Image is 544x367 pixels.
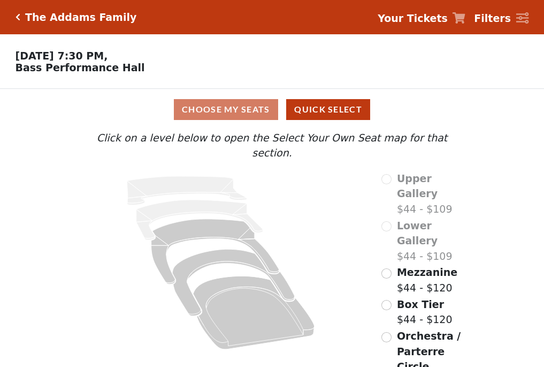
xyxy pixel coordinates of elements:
[127,176,247,205] path: Upper Gallery - Seats Available: 0
[397,173,438,200] span: Upper Gallery
[194,276,315,349] path: Orchestra / Parterre Circle - Seats Available: 218
[474,12,511,24] strong: Filters
[397,171,469,217] label: $44 - $109
[136,200,263,240] path: Lower Gallery - Seats Available: 0
[474,11,528,26] a: Filters
[378,11,465,26] a: Your Tickets
[397,297,453,327] label: $44 - $120
[397,298,444,310] span: Box Tier
[397,218,469,264] label: $44 - $109
[16,13,20,21] a: Click here to go back to filters
[397,266,457,278] span: Mezzanine
[397,220,438,247] span: Lower Gallery
[397,265,457,295] label: $44 - $120
[75,130,468,161] p: Click on a level below to open the Select Your Own Seat map for that section.
[25,11,136,24] h5: The Addams Family
[378,12,448,24] strong: Your Tickets
[286,99,370,120] button: Quick Select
